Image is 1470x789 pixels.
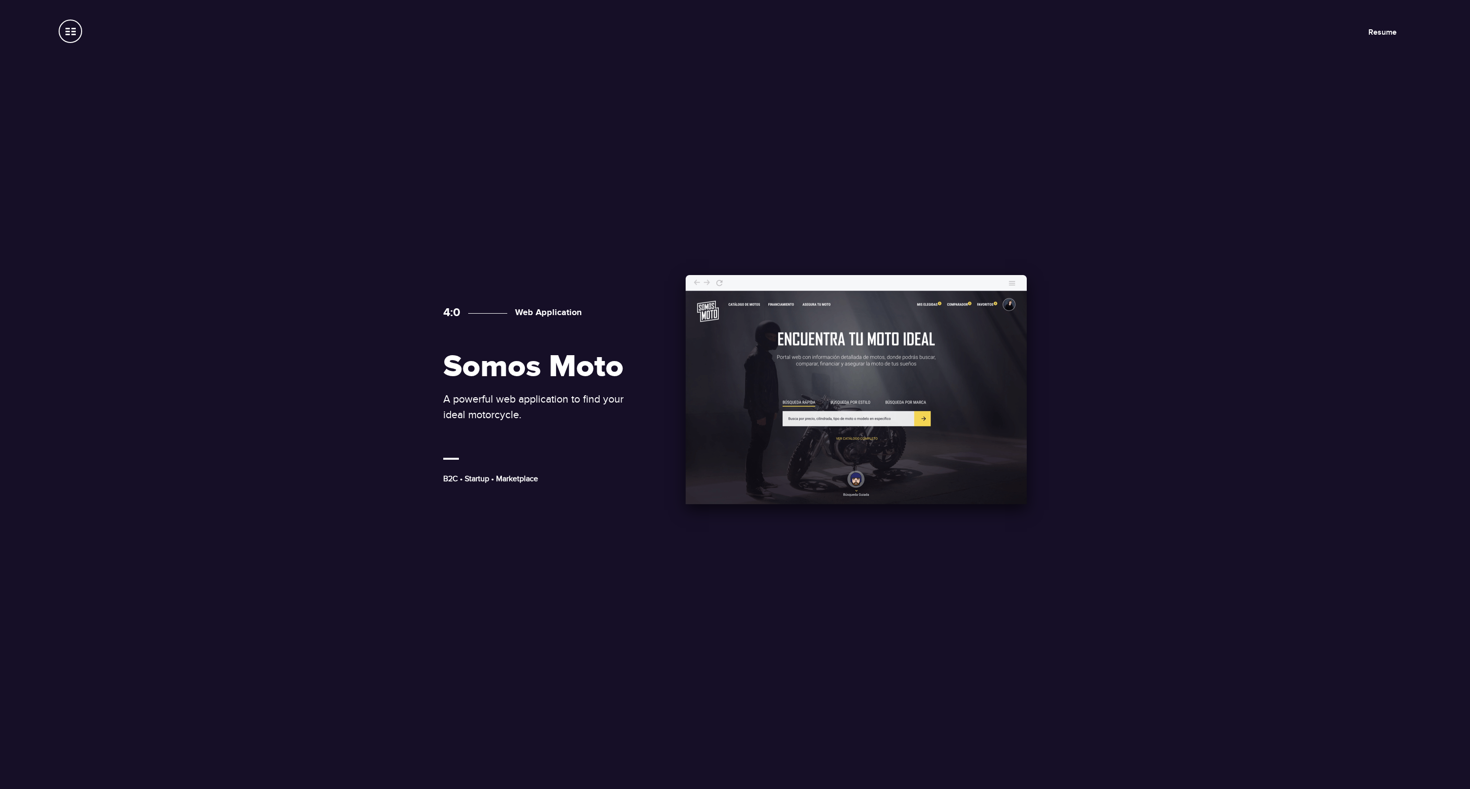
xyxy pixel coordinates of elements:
[686,275,1027,504] img: Somos Moto
[443,351,639,384] h2: Somos Moto
[468,307,582,318] h3: Web Application
[443,474,538,484] span: B2C • Startup • Marketplace
[442,279,1028,511] a: 4:0 Web Application Somos Moto A powerful web application to find your ideal motorcycle. B2C • St...
[1368,27,1397,37] a: Resume
[443,305,460,320] span: 4:0
[443,391,639,423] p: A powerful web application to find your ideal motorcycle.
